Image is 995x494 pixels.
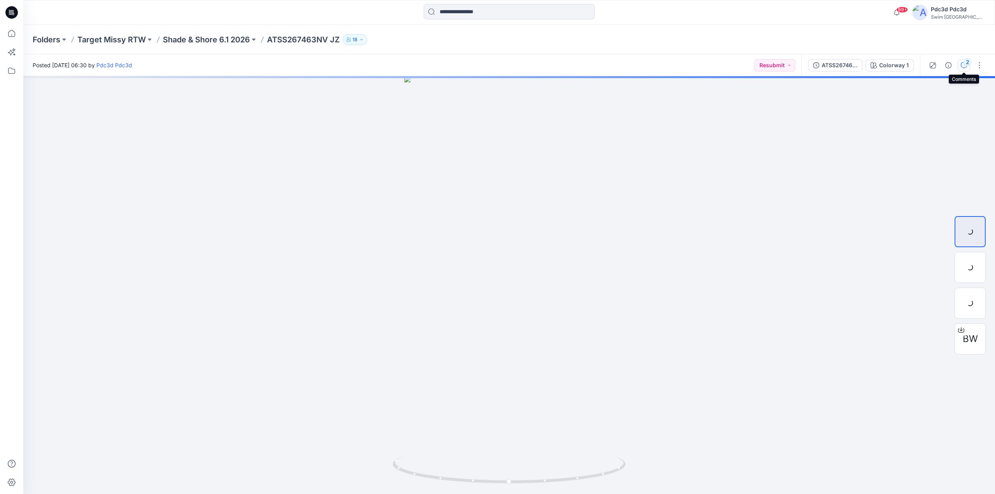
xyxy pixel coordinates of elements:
[896,7,908,13] span: 99+
[96,62,132,68] a: Pdc3d Pdc3d
[808,59,862,72] button: ATSS267463NV JZ
[33,34,60,45] a: Folders
[33,61,132,69] span: Posted [DATE] 06:30 by
[964,58,971,66] div: 2
[963,332,978,346] span: BW
[879,61,909,70] div: Colorway 1
[942,59,955,72] button: Details
[866,59,914,72] button: Colorway 1
[163,34,250,45] a: Shade & Shore 6.1 2026
[822,61,857,70] div: ATSS267463NV JZ
[931,14,985,20] div: Swim [GEOGRAPHIC_DATA]
[343,34,367,45] button: 18
[931,5,985,14] div: Pdc3d Pdc3d
[353,35,358,44] p: 18
[77,34,146,45] a: Target Missy RTW
[958,59,970,72] button: 2
[912,5,928,20] img: avatar
[267,34,340,45] p: ATSS267463NV JZ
